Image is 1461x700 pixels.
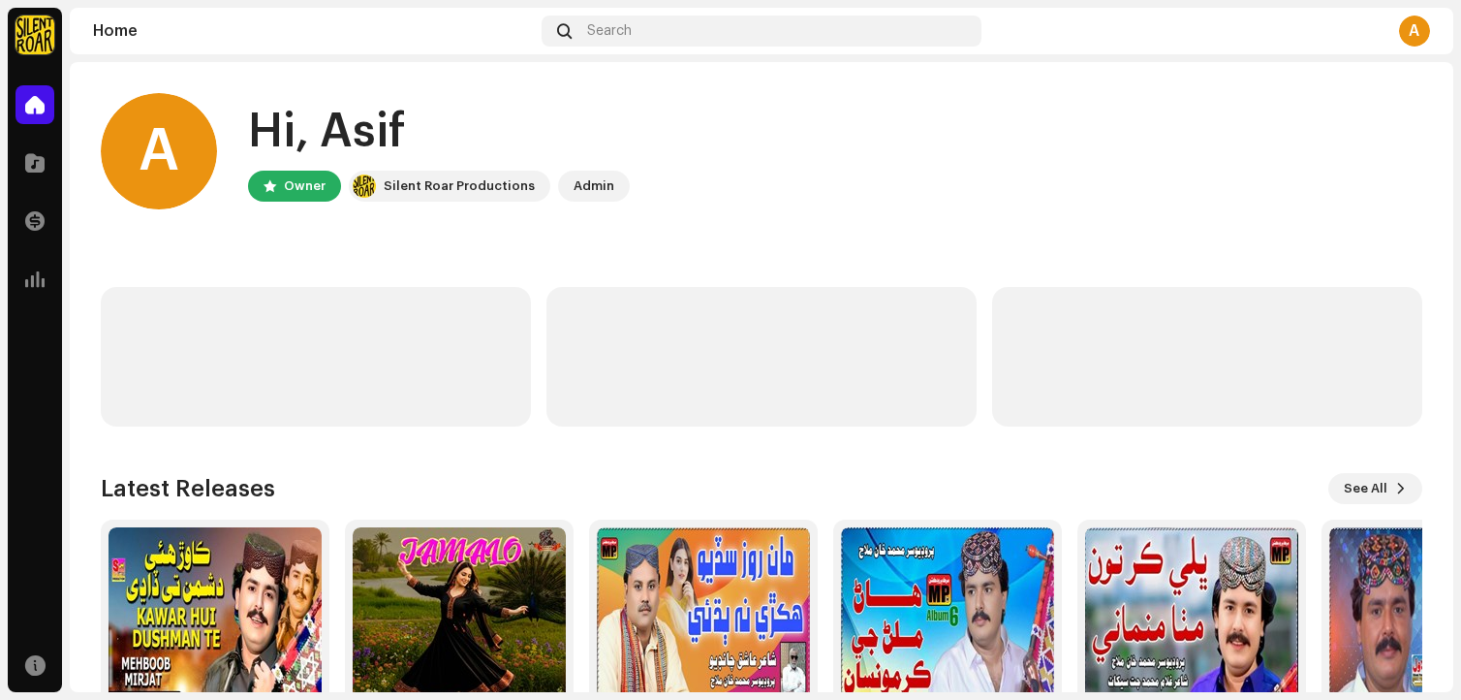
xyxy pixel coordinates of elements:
[353,175,376,198] img: fcfd72e7-8859-4002-b0df-9a7058150634
[574,175,614,198] div: Admin
[1399,16,1430,47] div: A
[248,101,630,163] div: Hi, Asif
[1328,473,1422,504] button: See All
[101,473,275,504] h3: Latest Releases
[101,93,217,209] div: A
[587,23,632,39] span: Search
[93,23,534,39] div: Home
[384,175,535,198] div: Silent Roar Productions
[16,16,54,54] img: fcfd72e7-8859-4002-b0df-9a7058150634
[284,175,326,198] div: Owner
[1344,469,1387,508] span: See All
